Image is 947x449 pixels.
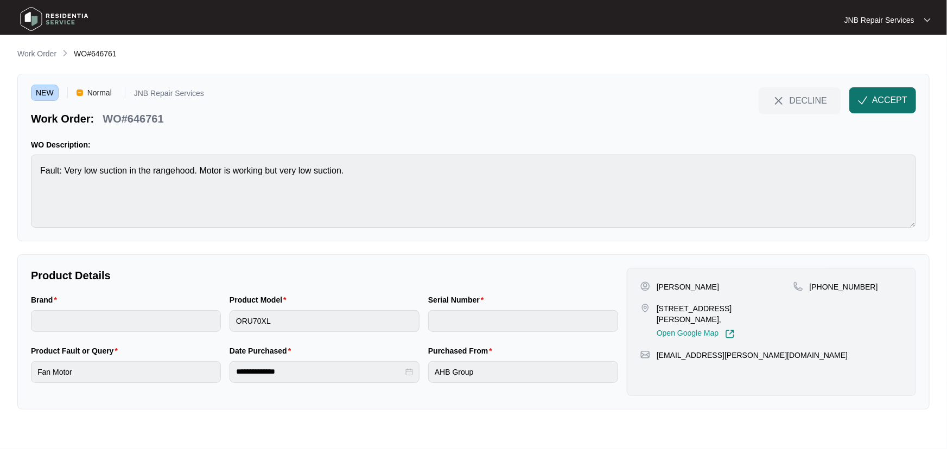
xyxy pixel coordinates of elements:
p: Product Details [31,268,618,283]
textarea: Fault: Very low suction in the rangehood. Motor is working but very low suction. [31,155,916,228]
p: Work Order: [31,111,94,126]
button: close-IconDECLINE [759,87,841,113]
img: check-Icon [858,95,868,105]
img: Link-External [725,329,735,339]
label: Product Fault or Query [31,345,122,356]
img: close-Icon [772,94,785,107]
label: Date Purchased [230,345,295,356]
p: [EMAIL_ADDRESS][PERSON_NAME][DOMAIN_NAME] [657,350,848,361]
img: dropdown arrow [924,17,931,23]
span: WO#646761 [74,49,117,58]
img: chevron-right [61,49,69,57]
img: Vercel Logo [77,89,83,96]
p: Work Order [17,48,56,59]
a: Open Google Map [657,329,735,339]
input: Brand [31,310,221,332]
img: user-pin [640,281,650,291]
img: residentia service logo [16,3,92,35]
img: map-pin [640,303,650,313]
span: Normal [83,85,116,101]
p: JNB Repair Services [844,15,914,25]
img: map-pin [640,350,650,360]
p: JNB Repair Services [134,89,204,101]
label: Product Model [230,294,291,305]
input: Product Model [230,310,420,332]
img: map-pin [793,281,803,291]
p: WO#646761 [103,111,163,126]
span: ACCEPT [872,94,907,107]
input: Date Purchased [236,366,403,377]
a: Work Order [15,48,59,60]
label: Serial Number [428,294,488,305]
p: [PERSON_NAME] [657,281,719,292]
label: Purchased From [428,345,497,356]
p: [STREET_ADDRESS][PERSON_NAME], [657,303,793,325]
label: Brand [31,294,61,305]
input: Serial Number [428,310,618,332]
p: WO Description: [31,139,916,150]
button: check-IconACCEPT [849,87,916,113]
input: Purchased From [428,361,618,383]
span: NEW [31,85,59,101]
p: [PHONE_NUMBER] [810,281,878,292]
input: Product Fault or Query [31,361,221,383]
span: DECLINE [790,94,827,106]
